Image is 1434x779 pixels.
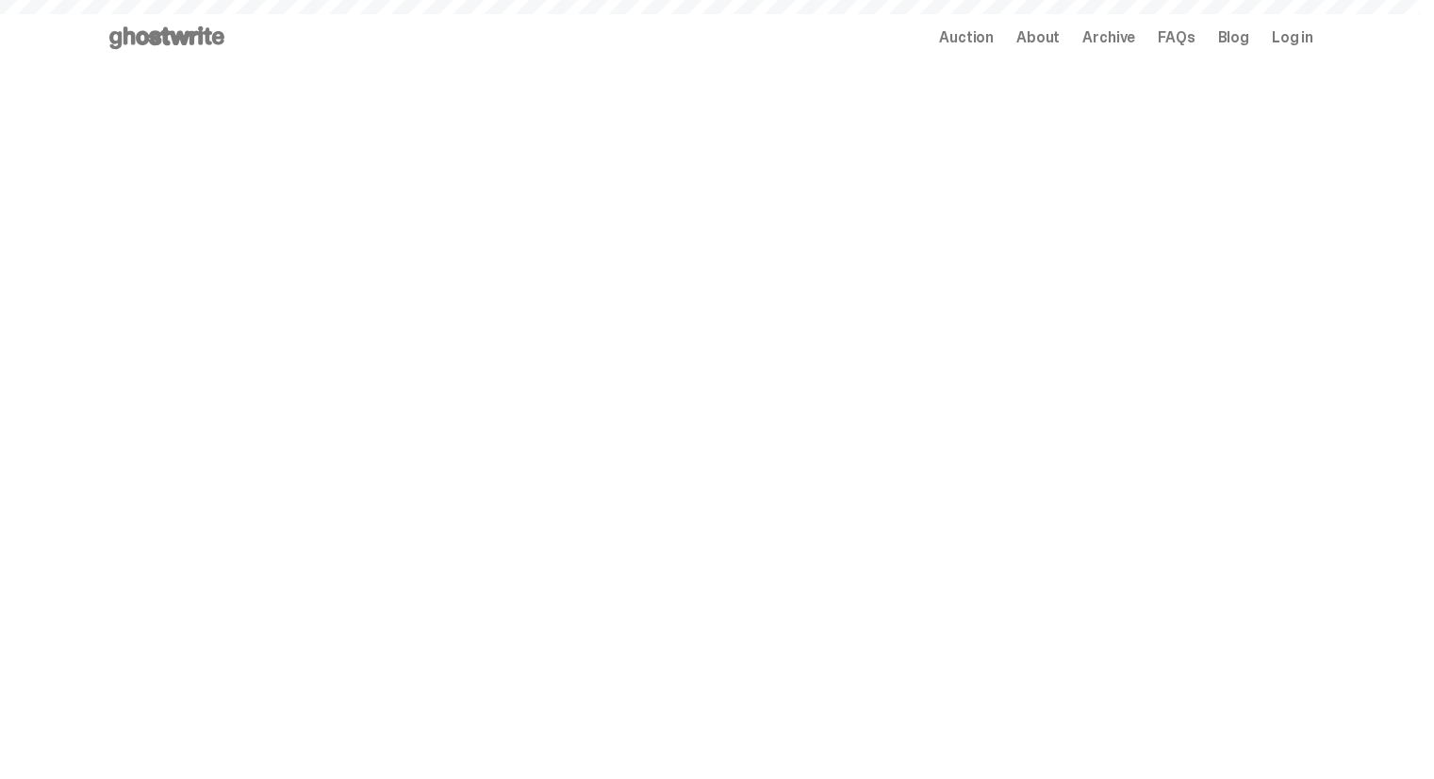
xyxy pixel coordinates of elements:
a: Blog [1218,30,1249,45]
a: Archive [1082,30,1135,45]
a: FAQs [1158,30,1195,45]
a: About [1016,30,1060,45]
a: Log in [1272,30,1313,45]
a: Auction [939,30,994,45]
